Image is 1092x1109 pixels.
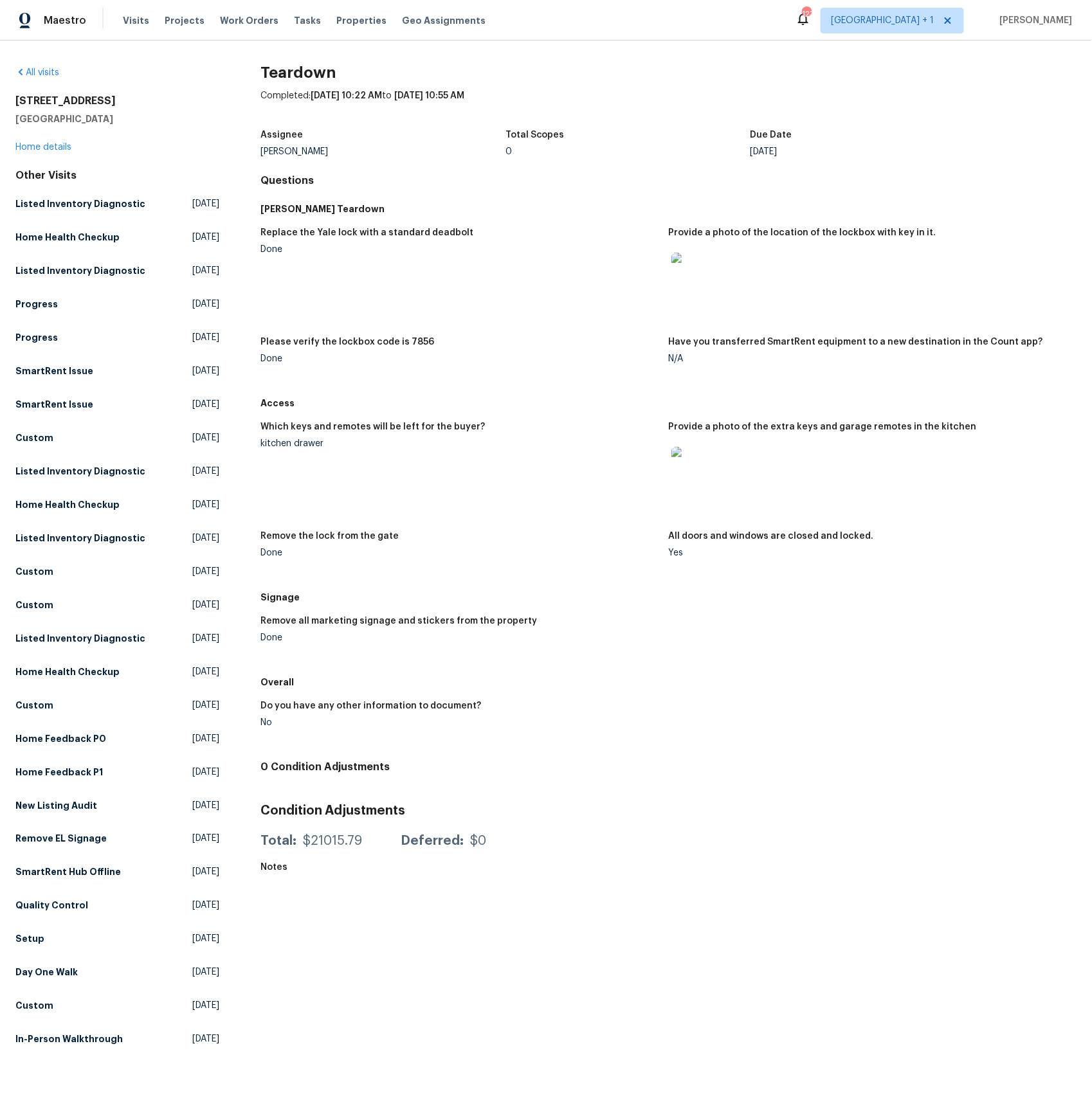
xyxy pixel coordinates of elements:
h5: Listed Inventory Diagnostic [15,264,145,277]
a: Home details [15,143,71,152]
span: Geo Assignments [402,14,486,27]
div: [PERSON_NAME] [260,147,505,156]
span: Tasks [294,16,321,25]
h5: In-Person Walkthrough [15,1033,123,1046]
h5: Overall [260,676,1077,689]
span: [DATE] [192,1033,219,1046]
a: Home Feedback P1[DATE] [15,761,219,784]
h5: Listed Inventory Diagnostic [15,532,145,545]
h5: [GEOGRAPHIC_DATA] [15,113,219,125]
h2: Teardown [260,66,1077,79]
h5: Which keys and remotes will be left for the buyer? [260,422,485,431]
h5: Signage [260,591,1077,604]
div: Deferred: [401,835,464,848]
a: Quality Control[DATE] [15,894,219,917]
span: [PERSON_NAME] [995,14,1073,27]
div: Done [260,548,658,557]
div: $21015.79 [303,835,362,848]
h5: Custom [15,1000,53,1013]
h5: Please verify the lockbox code is 7856 [260,338,434,347]
span: [DATE] [192,732,219,745]
h5: Quality Control [15,899,88,912]
a: Custom[DATE] [15,694,219,717]
a: Custom[DATE] [15,426,219,449]
a: Home Feedback P0[DATE] [15,727,219,750]
h5: Custom [15,565,53,578]
a: Remove EL Signage[DATE] [15,827,219,851]
h5: Progress [15,331,58,344]
a: All visits [15,68,59,77]
a: Day One Walk[DATE] [15,961,219,984]
h5: Due Date [750,131,792,140]
h5: Custom [15,699,53,712]
span: [DATE] [192,632,219,645]
a: SmartRent Issue[DATE] [15,359,219,383]
div: Completed: to [260,89,1077,123]
div: Done [260,245,658,254]
h5: Access [260,397,1077,410]
span: [DATE] [192,966,219,979]
div: $0 [470,835,486,848]
h5: Notes [260,863,287,872]
a: SmartRent Issue[DATE] [15,393,219,416]
span: [GEOGRAPHIC_DATA] + 1 [832,14,934,27]
span: [DATE] [192,231,219,244]
h5: Home Health Checkup [15,665,120,678]
h5: Remove EL Signage [15,833,107,845]
a: Custom[DATE] [15,593,219,617]
h5: SmartRent Issue [15,398,93,411]
div: No [260,718,658,727]
span: [DATE] 10:22 AM [311,91,382,100]
h4: Questions [260,174,1077,187]
span: [DATE] [192,665,219,678]
h5: New Listing Audit [15,799,97,812]
h5: Listed Inventory Diagnostic [15,632,145,645]
span: Maestro [44,14,86,27]
a: Custom[DATE] [15,560,219,583]
a: Listed Inventory Diagnostic[DATE] [15,460,219,483]
span: [DATE] [192,431,219,444]
span: [DATE] [192,899,219,912]
a: New Listing Audit[DATE] [15,794,219,817]
span: [DATE] [192,699,219,712]
h5: SmartRent Issue [15,365,93,377]
h5: Remove all marketing signage and stickers from the property [260,617,537,626]
span: [DATE] [192,331,219,344]
span: [DATE] 10:55 AM [394,91,464,100]
h5: Home Health Checkup [15,231,120,244]
div: 0 [505,147,751,156]
h5: SmartRent Hub Offline [15,866,121,879]
h5: All doors and windows are closed and locked. [669,532,874,541]
h5: Provide a photo of the extra keys and garage remotes in the kitchen [669,422,977,431]
span: [DATE] [192,365,219,377]
a: SmartRent Hub Offline[DATE] [15,861,219,884]
div: Yes [669,548,1066,557]
h5: Home Feedback P0 [15,732,106,745]
div: Other Visits [15,169,219,182]
h5: Provide a photo of the location of the lockbox with key in it. [669,228,936,237]
span: [DATE] [192,565,219,578]
h5: Remove the lock from the gate [260,532,399,541]
h5: Listed Inventory Diagnostic [15,465,145,478]
div: 123 [802,8,811,21]
h4: 0 Condition Adjustments [260,761,1077,773]
h5: [PERSON_NAME] Teardown [260,203,1077,215]
div: kitchen drawer [260,439,658,448]
h5: Do you have any other information to document? [260,701,481,710]
h3: Condition Adjustments [260,804,1077,817]
h2: [STREET_ADDRESS] [15,95,219,107]
h5: Assignee [260,131,303,140]
a: Home Health Checkup[DATE] [15,660,219,683]
a: Custom[DATE] [15,995,219,1018]
span: [DATE] [192,833,219,845]
span: Projects [165,14,205,27]
span: [DATE] [192,264,219,277]
div: N/A [669,354,1066,363]
div: [DATE] [750,147,995,156]
a: Progress[DATE] [15,293,219,316]
span: [DATE] [192,799,219,812]
a: Listed Inventory Diagnostic[DATE] [15,192,219,215]
span: [DATE] [192,298,219,311]
h5: Setup [15,933,44,946]
span: [DATE] [192,398,219,411]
